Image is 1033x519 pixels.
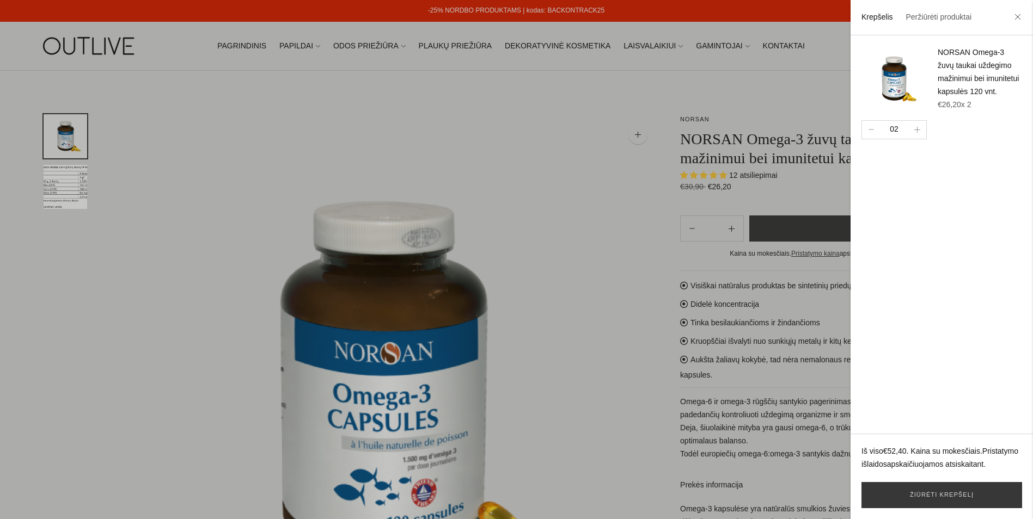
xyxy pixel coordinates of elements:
[938,48,1019,96] a: NORSAN Omega-3 žuvų taukai uždegimo mažinimui bei imunitetui kapsulės 120 vnt.
[885,124,903,135] div: 02
[961,100,971,109] span: x 2
[938,100,971,109] span: €26,20
[861,13,893,21] a: Krepšelis
[861,482,1022,508] a: Žiūrėti krepšelį
[861,46,927,112] img: NORSAN-Omega-3-Capsules-outlive_1_200x.png
[861,447,1018,468] a: Pristatymo išlaidos
[883,447,907,455] span: €52,40
[906,13,971,21] a: Peržiūrėti produktai
[861,445,1022,471] p: Iš viso . Kaina su mokesčiais. apskaičiuojamos atsiskaitant.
